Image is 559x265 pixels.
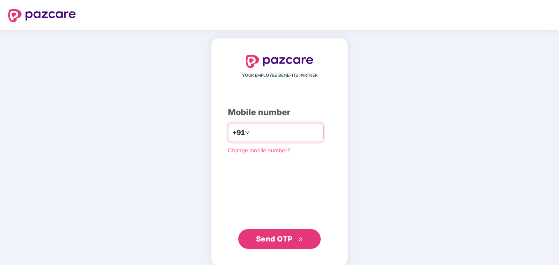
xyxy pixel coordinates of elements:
[228,106,331,119] div: Mobile number
[245,130,250,135] span: down
[228,147,290,154] a: Change mobile number?
[233,128,245,138] span: +91
[242,72,317,79] span: YOUR EMPLOYEE BENEFITS PARTNER
[8,9,76,22] img: logo
[298,237,303,242] span: double-right
[238,229,321,249] button: Send OTPdouble-right
[246,55,313,68] img: logo
[256,234,293,243] span: Send OTP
